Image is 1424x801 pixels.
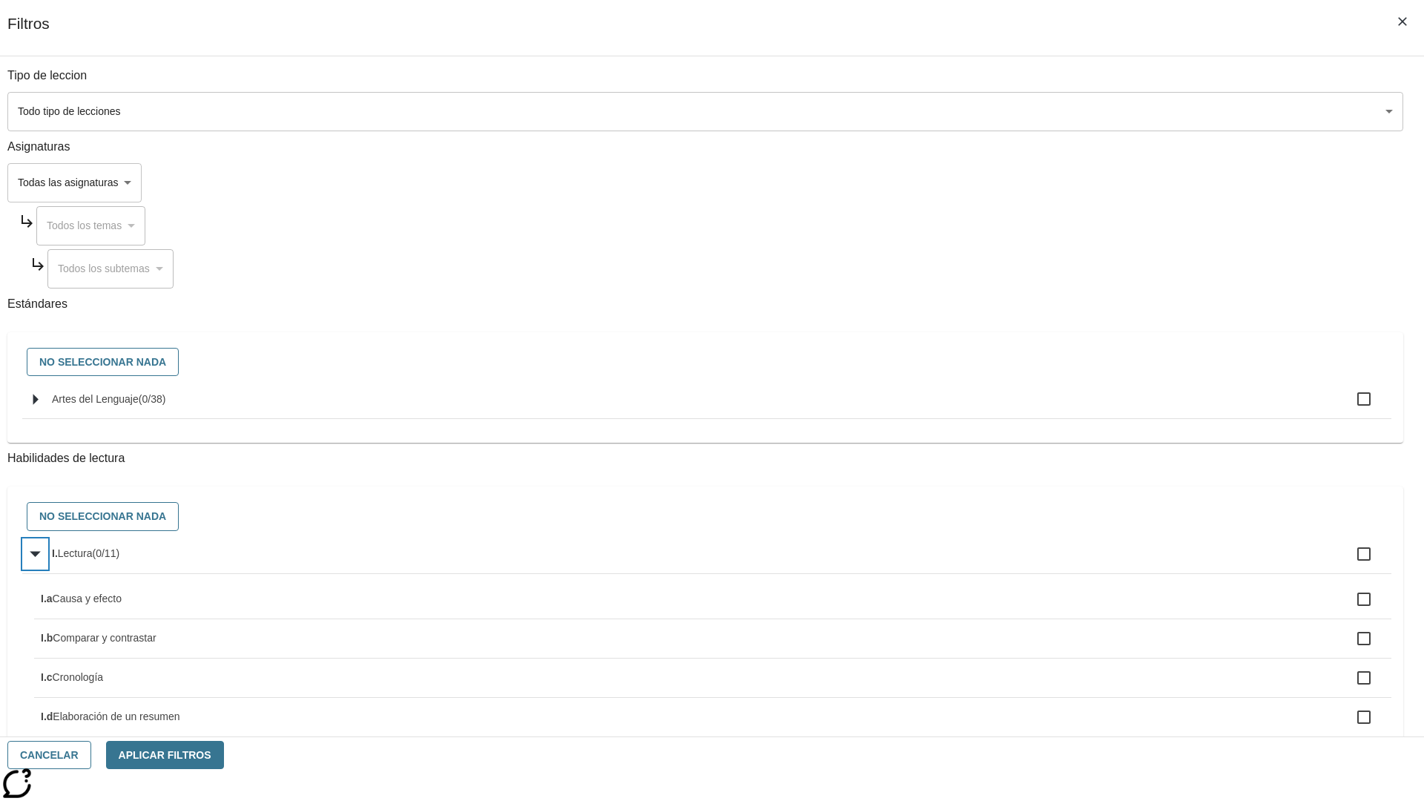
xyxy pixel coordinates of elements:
button: No seleccionar nada [27,348,179,377]
p: Tipo de leccion [7,67,1403,85]
span: I.a [41,593,53,604]
span: Artes del Lenguaje [52,393,139,405]
span: I.b [41,632,53,644]
div: Seleccione habilidades [19,498,1391,535]
span: I.d [41,711,53,722]
span: Cronología [53,671,104,683]
div: Seleccione estándares [19,344,1391,380]
div: Seleccione una Asignatura [47,249,174,289]
span: I. [52,547,58,559]
ul: Seleccione estándares [22,380,1391,431]
div: Seleccione un tipo de lección [7,92,1403,131]
h1: Filtros [7,15,50,56]
div: Seleccione una Asignatura [36,206,145,245]
span: I.c [41,671,53,683]
span: 0 estándares seleccionados/38 estándares en grupo [139,393,166,405]
button: Cerrar los filtros del Menú lateral [1387,6,1418,37]
p: Asignaturas [7,139,1403,156]
p: Habilidades de lectura [7,450,1403,467]
span: Causa y efecto [53,593,122,604]
span: 0 estándares seleccionados/11 estándares en grupo [92,547,119,559]
button: No seleccionar nada [27,502,179,531]
span: Lectura [58,547,93,559]
p: Estándares [7,296,1403,313]
button: Aplicar Filtros [106,741,224,770]
span: Comparar y contrastar [53,632,156,644]
div: Seleccione una Asignatura [7,163,142,202]
button: Cancelar [7,741,91,770]
span: Elaboración de un resumen [53,711,179,722]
